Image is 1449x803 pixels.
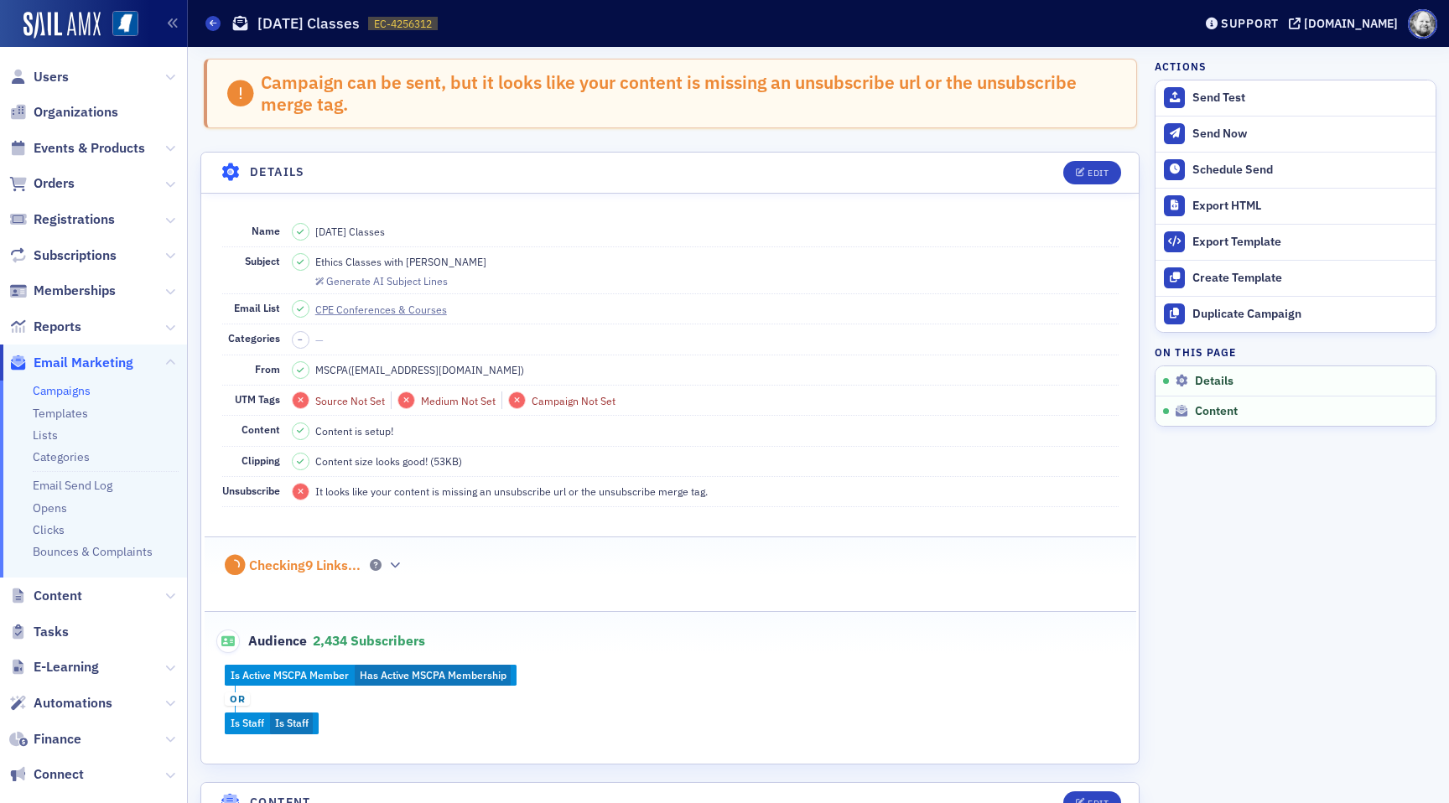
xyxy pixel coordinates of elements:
a: View Homepage [101,11,138,39]
div: Create Template [1192,271,1427,286]
span: Orders [34,174,75,193]
a: Bounces & Complaints [33,544,153,559]
span: Unsubscribe [222,484,280,497]
span: Reports [34,318,81,336]
a: Tasks [9,623,69,641]
span: Name [252,224,280,237]
span: Content size looks good! (53KB) [315,453,462,469]
span: — [315,333,324,346]
span: Details [1195,374,1233,389]
span: Email Marketing [34,354,133,372]
div: Generate AI Subject Lines [326,277,448,286]
span: Organizations [34,103,118,122]
span: Audience [216,629,308,653]
a: Export HTML [1156,188,1436,224]
a: Lists [33,427,58,443]
a: CPE Conferences & Courses [315,302,462,317]
a: Automations [9,694,112,712]
a: Organizations [9,103,118,122]
span: Users [34,68,69,86]
a: Clicks [33,522,65,537]
span: Content [1195,404,1238,419]
span: Campaign Not Set [532,394,615,407]
span: UTM Tags [235,392,280,406]
a: Create Template [1156,260,1436,296]
span: [DATE] Classes [315,224,385,239]
button: [DOMAIN_NAME] [1289,18,1404,29]
span: Registrations [34,210,115,229]
a: Reports [9,318,81,336]
span: Subject [245,254,280,267]
span: Connect [34,765,84,784]
span: Categories [228,331,280,345]
span: 2,434 Subscribers [313,632,425,649]
div: Campaign can be sent, but it looks like your content is missing an unsubscribe url or the unsubsc... [261,71,1119,116]
span: – [298,334,303,345]
a: Campaigns [33,383,91,398]
div: Send Now [1192,127,1427,142]
span: E-Learning [34,658,99,676]
a: Export Template [1156,224,1436,260]
div: Checking 9 Links ... [249,557,361,574]
span: Subscriptions [34,246,117,265]
h4: Actions [1155,59,1207,74]
img: SailAMX [112,11,138,37]
span: MSCPA ( [EMAIL_ADDRESS][DOMAIN_NAME] ) [315,362,524,377]
span: Medium Not Set [421,394,496,407]
button: Send Test [1156,80,1436,116]
a: E-Learning [9,658,99,676]
span: Email List [234,301,280,314]
h4: On this page [1155,345,1436,360]
a: Memberships [9,282,116,300]
div: Export HTML [1192,199,1427,214]
a: Email Send Log [33,478,112,493]
span: Ethics Classes with [PERSON_NAME] [315,254,486,269]
a: Email Marketing [9,354,133,372]
button: Generate AI Subject Lines [315,272,448,288]
span: It looks like your content is missing an unsubscribe url or the unsubscribe merge tag. [315,484,708,499]
div: Edit [1088,168,1109,178]
div: Schedule Send [1192,163,1427,178]
span: Content [241,422,280,436]
a: Finance [9,730,81,749]
div: Export Template [1192,235,1427,250]
span: From [255,362,280,376]
a: Content [9,587,82,605]
a: Opens [33,500,67,515]
span: Finance [34,730,81,749]
span: Source Not Set [315,394,385,407]
button: Edit [1063,161,1121,184]
a: Categories [33,449,90,464]
a: Events & Products [9,139,145,158]
h1: [DATE] Classes [257,13,360,34]
div: Send Test [1192,91,1427,106]
span: Tasks [34,623,69,641]
a: Orders [9,174,75,193]
h4: Details [250,163,305,181]
span: Content [34,587,82,605]
div: [DOMAIN_NAME] [1304,16,1398,31]
a: Registrations [9,210,115,229]
span: Clipping [241,453,280,467]
span: Memberships [34,282,116,300]
button: Duplicate Campaign [1156,296,1436,332]
span: Automations [34,694,112,712]
a: Connect [9,765,84,784]
span: Profile [1408,9,1437,39]
span: Events & Products [34,139,145,158]
a: Users [9,68,69,86]
button: Schedule Send [1156,152,1436,188]
span: Content is setup! [315,423,393,438]
div: Support [1221,16,1279,31]
img: SailAMX [23,12,101,39]
span: EC-4256312 [374,17,432,31]
a: Subscriptions [9,246,117,265]
button: Send Now [1156,116,1436,152]
a: Templates [33,406,88,421]
div: Duplicate Campaign [1192,307,1427,322]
